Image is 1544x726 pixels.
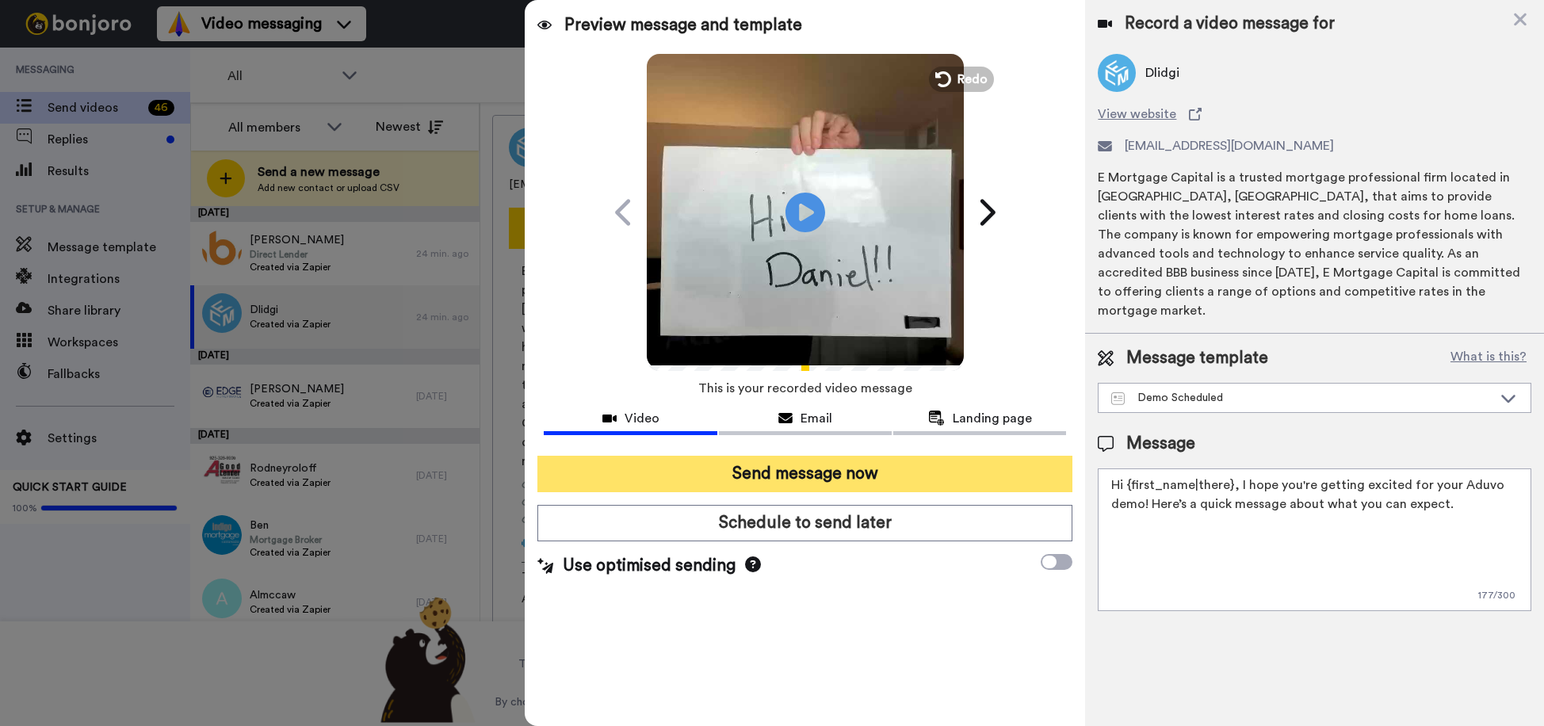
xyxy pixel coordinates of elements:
span: Message [1126,432,1195,456]
a: View website [1098,105,1531,124]
span: Message template [1126,346,1268,370]
button: What is this? [1446,346,1531,370]
span: Video [625,409,659,428]
span: Email [801,409,832,428]
span: Use optimised sending [563,554,736,578]
p: Hi [PERSON_NAME], Boost your view rates with automatic re-sends of unviewed messages! We've just ... [69,45,273,61]
div: message notification from Grant, 19w ago. Hi Mike, Boost your view rates with automatic re-sends ... [24,33,293,86]
span: Landing page [953,409,1032,428]
span: View website [1098,105,1176,124]
p: Message from Grant, sent 19w ago [69,61,273,75]
img: Message-temps.svg [1111,392,1125,405]
div: Demo Scheduled [1111,390,1492,406]
button: Schedule to send later [537,505,1072,541]
div: E Mortgage Capital is a trusted mortgage professional firm located in [GEOGRAPHIC_DATA], [GEOGRAP... [1098,168,1531,320]
span: [EMAIL_ADDRESS][DOMAIN_NAME] [1125,136,1334,155]
img: Profile image for Grant [36,48,61,73]
button: Send message now [537,456,1072,492]
span: This is your recorded video message [698,371,912,406]
textarea: Hi {first_name|there}, I hope you're getting excited for your Aduvo demo! Here’s a quick message ... [1098,468,1531,611]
